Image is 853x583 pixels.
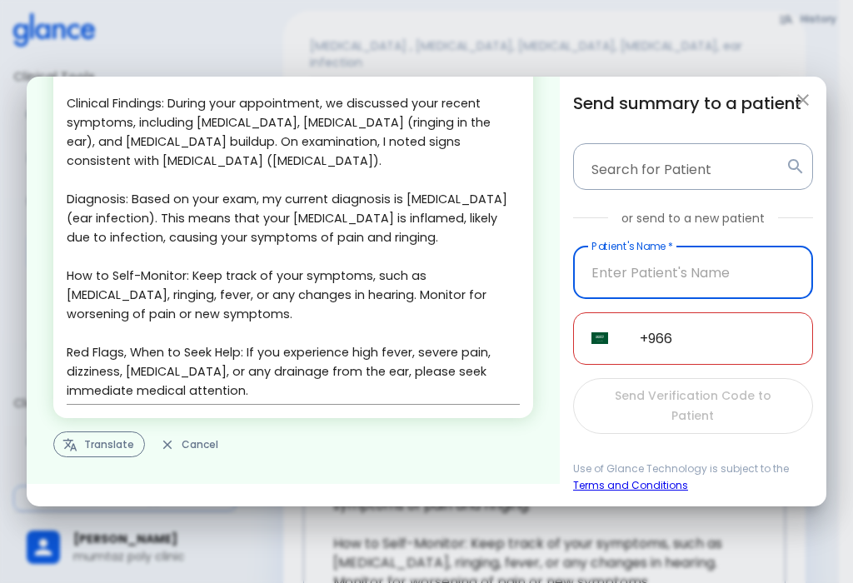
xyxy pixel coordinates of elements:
input: Enter Patient's WhatsApp Number [621,312,813,365]
input: Patient Name or Phone Number [581,151,779,182]
button: Translate [53,431,145,457]
button: Select country [585,323,615,353]
button: Cancel [152,431,228,457]
p: or send to a new patient [621,210,765,227]
a: Terms and Conditions [573,478,688,492]
input: Enter Patient's Name [573,247,813,299]
textarea: Hello, I wish you a speedy recovery. This is a summary of the encounter: Clinical Findings: Durin... [67,17,520,401]
img: unknown [591,332,608,344]
h6: Send summary to a patient [573,90,813,117]
span: Use of Glance Technology is subject to the [573,461,813,494]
